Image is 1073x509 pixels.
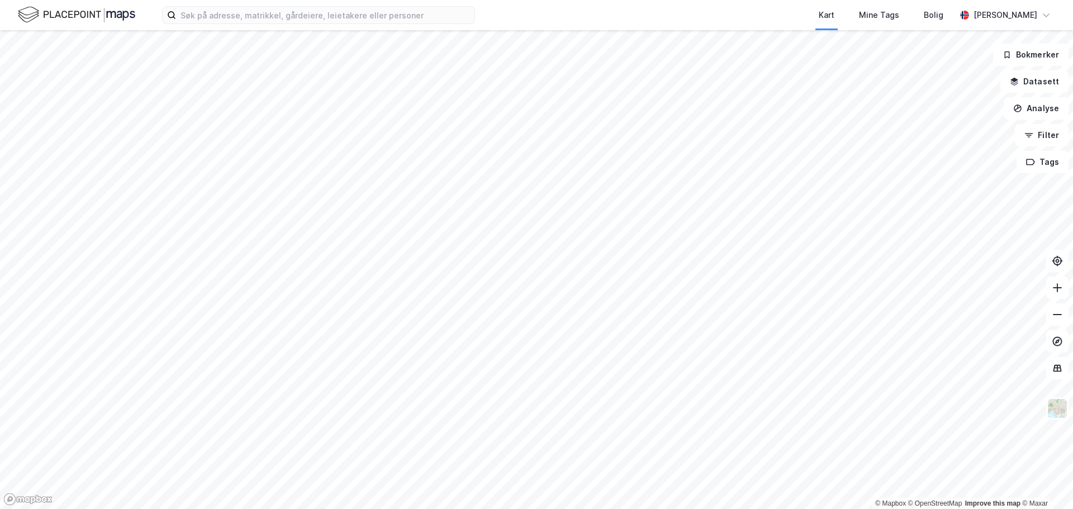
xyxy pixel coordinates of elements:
[875,500,906,507] a: Mapbox
[819,8,834,22] div: Kart
[1000,70,1069,93] button: Datasett
[1017,455,1073,509] iframe: Chat Widget
[1047,398,1068,419] img: Z
[974,8,1037,22] div: [PERSON_NAME]
[1017,151,1069,173] button: Tags
[908,500,962,507] a: OpenStreetMap
[993,44,1069,66] button: Bokmerker
[965,500,1020,507] a: Improve this map
[859,8,899,22] div: Mine Tags
[18,5,135,25] img: logo.f888ab2527a4732fd821a326f86c7f29.svg
[3,493,53,506] a: Mapbox homepage
[924,8,943,22] div: Bolig
[1004,97,1069,120] button: Analyse
[1015,124,1069,146] button: Filter
[176,7,474,23] input: Søk på adresse, matrikkel, gårdeiere, leietakere eller personer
